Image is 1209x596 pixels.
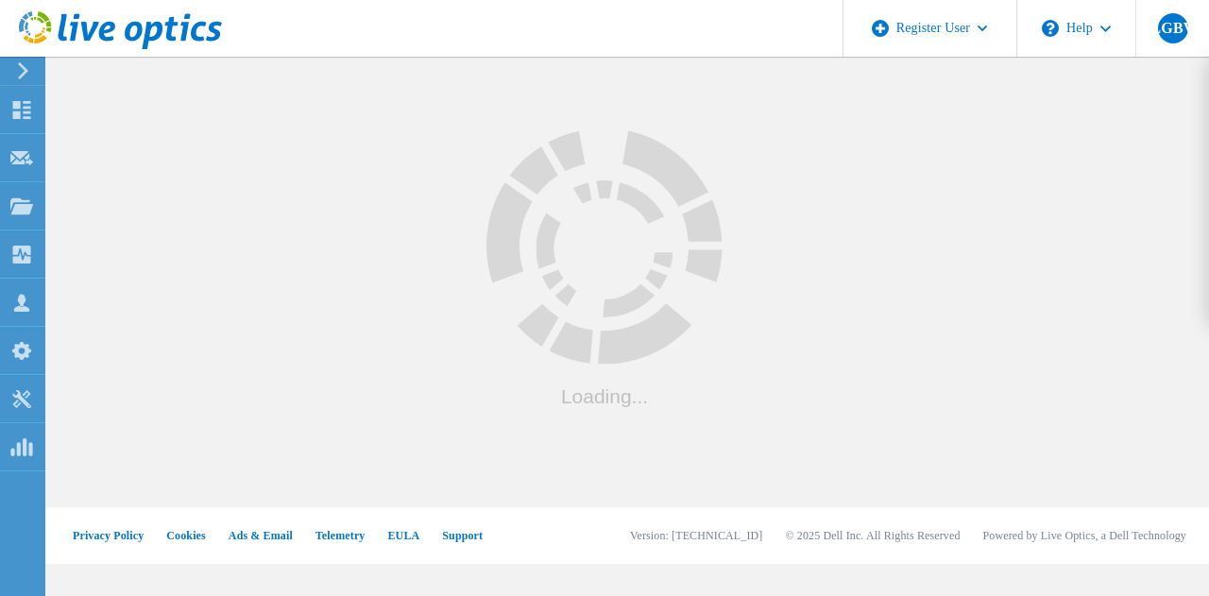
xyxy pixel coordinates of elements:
li: © 2025 Dell Inc. All Rights Reserved [749,528,939,544]
a: Telemetry [321,528,377,544]
a: EULA [400,528,429,544]
a: Privacy Policy [73,528,145,544]
a: Cookies [168,528,212,544]
a: Support [451,528,496,544]
li: Powered by Live Optics, a Dell Technology [962,528,1186,544]
a: Live Optics Dashboard [19,40,222,53]
span: LGBV [1152,21,1193,36]
li: Version: [TECHNICAL_ID] [593,528,726,544]
a: Ads & Email [234,528,298,544]
div: Loading... [486,385,723,405]
svg: \n [1040,20,1057,37]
